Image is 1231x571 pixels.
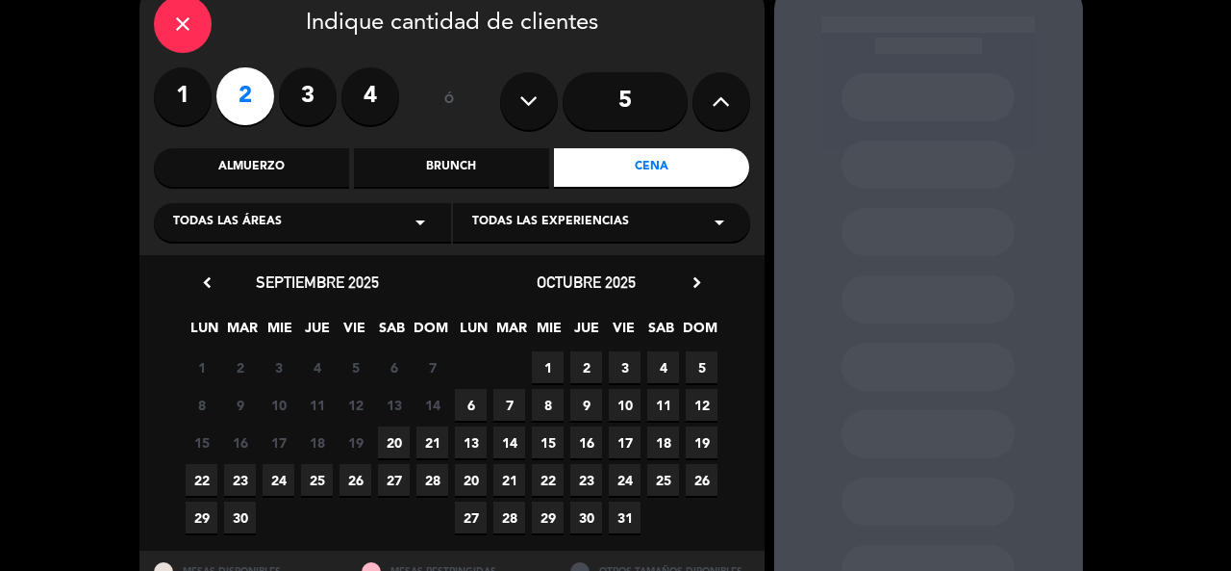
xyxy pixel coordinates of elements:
span: octubre 2025 [537,273,636,292]
span: MIE [533,317,565,349]
span: 3 [609,351,641,383]
i: chevron_left [197,273,217,293]
span: 11 [647,389,679,421]
span: 13 [378,389,410,421]
span: 18 [647,427,679,458]
span: 22 [532,464,564,496]
span: 23 [570,464,602,496]
span: 1 [532,351,564,383]
span: 6 [378,351,410,383]
span: 18 [301,427,333,458]
i: chevron_right [687,273,707,293]
span: DOM [414,317,445,349]
i: arrow_drop_down [409,211,432,234]
span: 14 [493,427,525,458]
span: 17 [609,427,641,458]
span: 16 [570,427,602,458]
span: 24 [263,464,294,496]
label: 4 [341,67,399,125]
div: ó [418,67,481,135]
span: 15 [186,427,217,458]
span: LUN [458,317,490,349]
span: 13 [455,427,487,458]
span: 26 [339,464,371,496]
span: 12 [339,389,371,421]
span: 14 [416,389,448,421]
i: close [171,13,194,36]
span: 4 [647,351,679,383]
span: SAB [376,317,408,349]
span: 26 [686,464,717,496]
div: Brunch [354,148,549,187]
span: 12 [686,389,717,421]
span: 7 [493,389,525,421]
span: 29 [532,502,564,533]
span: 9 [224,389,256,421]
span: 4 [301,351,333,383]
span: 25 [301,464,333,496]
span: 27 [455,502,487,533]
div: Cena [554,148,749,187]
span: 27 [378,464,410,496]
span: Todas las experiencias [472,213,629,232]
span: Todas las áreas [173,213,282,232]
span: JUE [301,317,333,349]
span: 21 [493,464,525,496]
span: VIE [608,317,640,349]
span: 28 [416,464,448,496]
span: 24 [609,464,641,496]
span: 6 [455,389,487,421]
span: 8 [532,389,564,421]
span: 21 [416,427,448,458]
span: DOM [683,317,715,349]
div: Almuerzo [154,148,349,187]
span: 1 [186,351,217,383]
span: 31 [609,502,641,533]
span: 22 [186,464,217,496]
span: 2 [224,351,256,383]
span: 2 [570,351,602,383]
span: 19 [686,427,717,458]
label: 3 [279,67,337,125]
i: arrow_drop_down [708,211,731,234]
span: 29 [186,502,217,533]
span: septiembre 2025 [256,273,379,292]
span: JUE [570,317,602,349]
span: VIE [339,317,370,349]
span: 9 [570,389,602,421]
span: 25 [647,464,679,496]
span: 28 [493,502,525,533]
span: MAR [226,317,258,349]
span: 15 [532,427,564,458]
span: MAR [495,317,527,349]
span: LUN [188,317,220,349]
span: 10 [609,389,641,421]
span: 23 [224,464,256,496]
span: 16 [224,427,256,458]
span: 30 [570,502,602,533]
span: 10 [263,389,294,421]
span: SAB [645,317,677,349]
label: 1 [154,67,212,125]
label: 2 [216,67,274,125]
span: 5 [339,351,371,383]
span: 8 [186,389,217,421]
span: 30 [224,502,256,533]
span: 5 [686,351,717,383]
span: 11 [301,389,333,421]
span: 19 [339,427,371,458]
span: 20 [455,464,487,496]
span: 3 [263,351,294,383]
span: 7 [416,351,448,383]
span: 17 [263,427,294,458]
span: 20 [378,427,410,458]
span: MIE [264,317,295,349]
